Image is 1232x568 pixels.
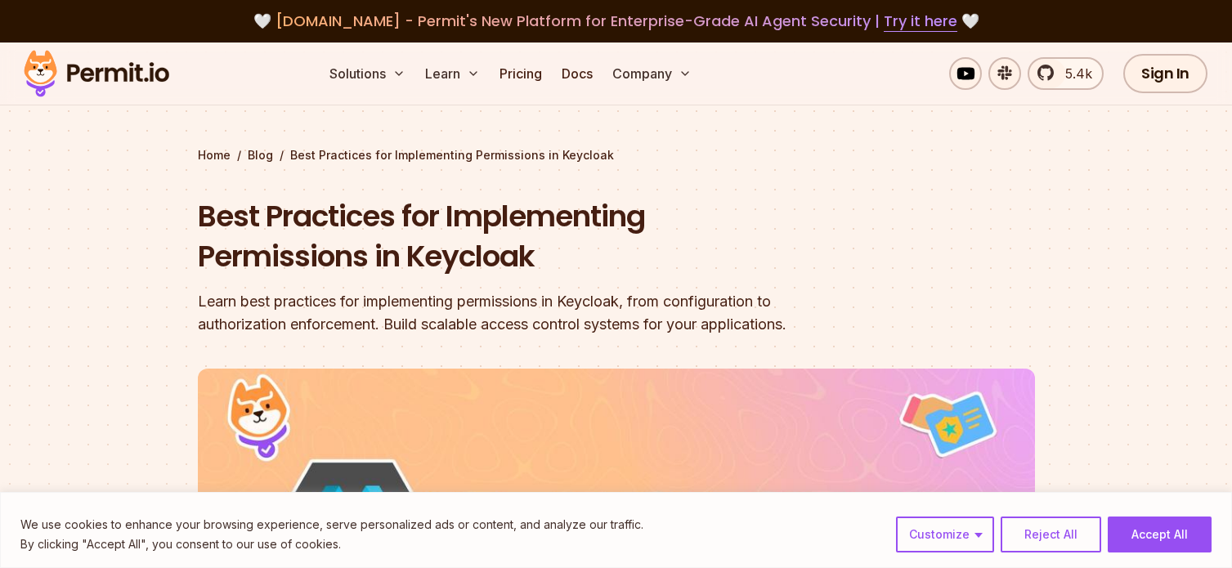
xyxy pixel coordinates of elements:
p: We use cookies to enhance your browsing experience, serve personalized ads or content, and analyz... [20,515,643,534]
a: Try it here [884,11,957,32]
button: Reject All [1001,517,1101,552]
button: Solutions [323,57,412,90]
button: Company [606,57,698,90]
div: / / [198,147,1035,163]
div: Learn best practices for implementing permissions in Keycloak, from configuration to authorizatio... [198,290,826,336]
button: Customize [896,517,994,552]
a: Home [198,147,231,163]
h1: Best Practices for Implementing Permissions in Keycloak [198,196,826,277]
span: [DOMAIN_NAME] - Permit's New Platform for Enterprise-Grade AI Agent Security | [276,11,957,31]
button: Learn [419,57,486,90]
span: 5.4k [1055,64,1092,83]
button: Accept All [1108,517,1212,552]
a: Blog [248,147,273,163]
a: Sign In [1123,54,1207,93]
img: Permit logo [16,46,177,101]
a: 5.4k [1028,57,1104,90]
div: 🤍 🤍 [39,10,1193,33]
p: By clicking "Accept All", you consent to our use of cookies. [20,534,643,554]
a: Docs [555,57,599,90]
a: Pricing [493,57,549,90]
